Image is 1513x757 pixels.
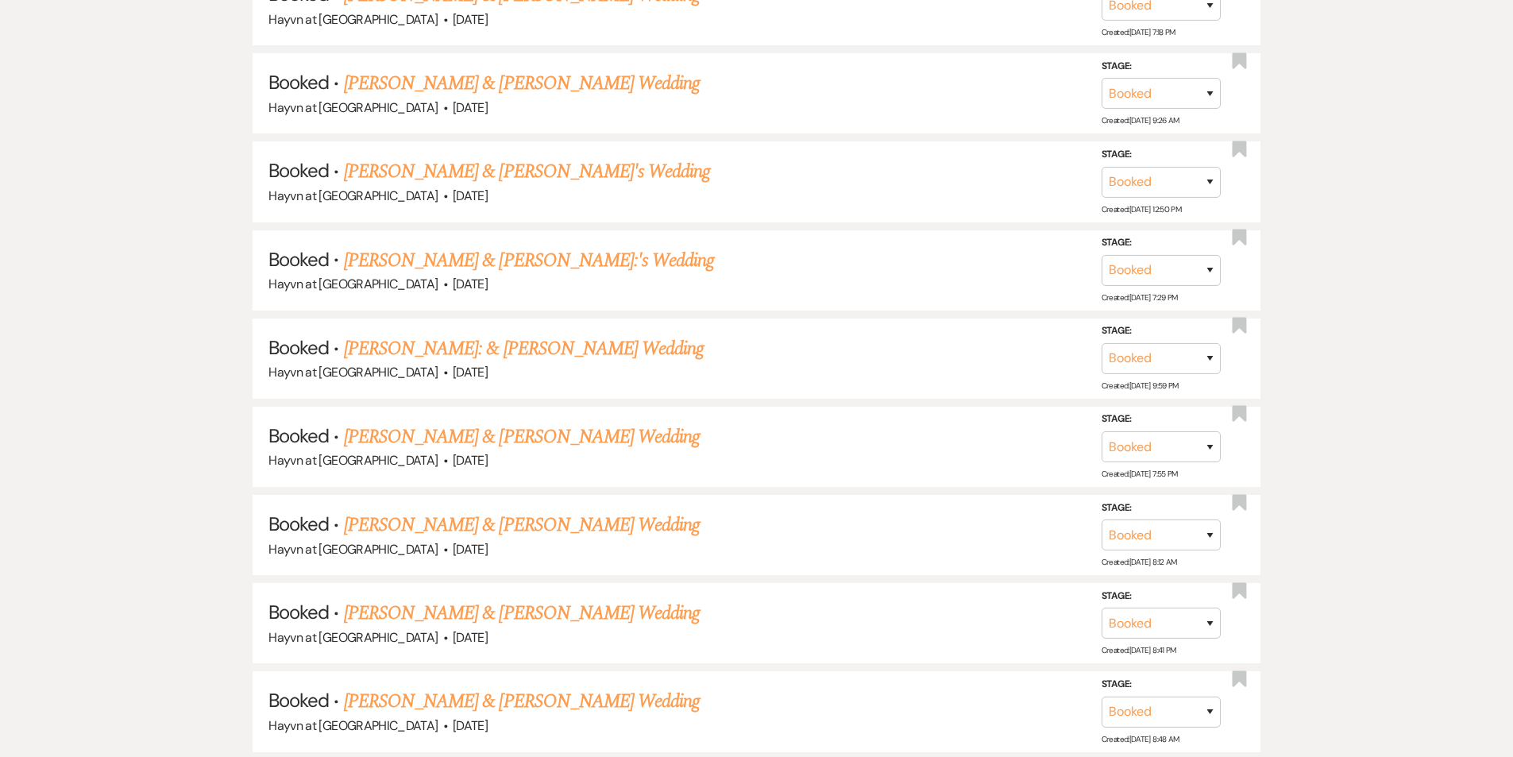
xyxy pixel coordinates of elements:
[268,541,438,558] span: Hayvn at [GEOGRAPHIC_DATA]
[453,717,488,734] span: [DATE]
[453,629,488,646] span: [DATE]
[268,247,329,272] span: Booked
[1102,322,1221,340] label: Stage:
[268,512,329,536] span: Booked
[453,11,488,28] span: [DATE]
[268,70,329,95] span: Booked
[1102,146,1221,164] label: Stage:
[268,688,329,713] span: Booked
[1102,500,1221,517] label: Stage:
[268,335,329,360] span: Booked
[1102,380,1179,391] span: Created: [DATE] 9:59 PM
[1102,557,1177,567] span: Created: [DATE] 8:12 AM
[1102,58,1221,75] label: Stage:
[1102,645,1176,655] span: Created: [DATE] 8:41 PM
[453,187,488,204] span: [DATE]
[453,276,488,292] span: [DATE]
[344,246,715,275] a: [PERSON_NAME] & [PERSON_NAME]:'s Wedding
[268,717,438,734] span: Hayvn at [GEOGRAPHIC_DATA]
[453,364,488,380] span: [DATE]
[268,158,329,183] span: Booked
[344,599,700,628] a: [PERSON_NAME] & [PERSON_NAME] Wedding
[344,687,700,716] a: [PERSON_NAME] & [PERSON_NAME] Wedding
[1102,115,1179,126] span: Created: [DATE] 9:26 AM
[1102,411,1221,428] label: Stage:
[268,600,329,624] span: Booked
[453,541,488,558] span: [DATE]
[344,423,700,451] a: [PERSON_NAME] & [PERSON_NAME] Wedding
[268,276,438,292] span: Hayvn at [GEOGRAPHIC_DATA]
[268,452,438,469] span: Hayvn at [GEOGRAPHIC_DATA]
[344,157,711,186] a: [PERSON_NAME] & [PERSON_NAME]'s Wedding
[344,69,700,98] a: [PERSON_NAME] & [PERSON_NAME] Wedding
[1102,203,1181,214] span: Created: [DATE] 12:50 PM
[1102,234,1221,252] label: Stage:
[1102,588,1221,605] label: Stage:
[268,629,438,646] span: Hayvn at [GEOGRAPHIC_DATA]
[268,423,329,448] span: Booked
[1102,292,1178,303] span: Created: [DATE] 7:29 PM
[1102,676,1221,693] label: Stage:
[1102,734,1179,744] span: Created: [DATE] 8:48 AM
[1102,27,1175,37] span: Created: [DATE] 7:18 PM
[268,187,438,204] span: Hayvn at [GEOGRAPHIC_DATA]
[268,11,438,28] span: Hayvn at [GEOGRAPHIC_DATA]
[344,511,700,539] a: [PERSON_NAME] & [PERSON_NAME] Wedding
[268,364,438,380] span: Hayvn at [GEOGRAPHIC_DATA]
[268,99,438,116] span: Hayvn at [GEOGRAPHIC_DATA]
[344,334,704,363] a: [PERSON_NAME]: & [PERSON_NAME] Wedding
[453,452,488,469] span: [DATE]
[1102,469,1178,479] span: Created: [DATE] 7:55 PM
[453,99,488,116] span: [DATE]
